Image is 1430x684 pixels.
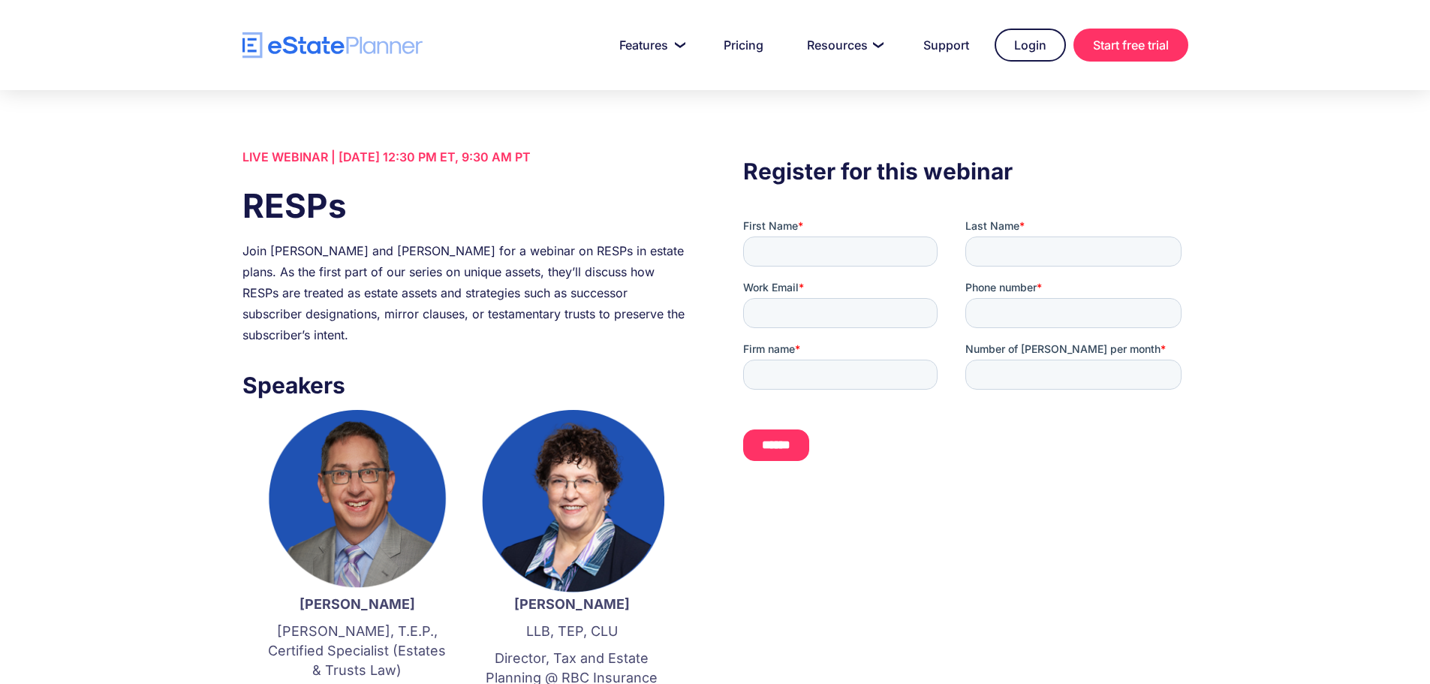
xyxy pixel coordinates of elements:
[1073,29,1188,62] a: Start free trial
[601,30,698,60] a: Features
[480,622,664,641] p: LLB, TEP, CLU
[242,368,687,402] h3: Speakers
[995,29,1066,62] a: Login
[706,30,781,60] a: Pricing
[242,182,687,229] h1: RESPs
[242,240,687,345] div: Join [PERSON_NAME] and [PERSON_NAME] for a webinar on RESPs in estate plans. As the first part of...
[743,218,1188,487] iframe: Form 0
[743,154,1188,188] h3: Register for this webinar
[514,596,630,612] strong: [PERSON_NAME]
[265,622,450,680] p: [PERSON_NAME], T.E.P., Certified Specialist (Estates & Trusts Law)
[905,30,987,60] a: Support
[300,596,415,612] strong: [PERSON_NAME]
[242,32,423,59] a: home
[789,30,898,60] a: Resources
[242,146,687,167] div: LIVE WEBINAR | [DATE] 12:30 PM ET, 9:30 AM PT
